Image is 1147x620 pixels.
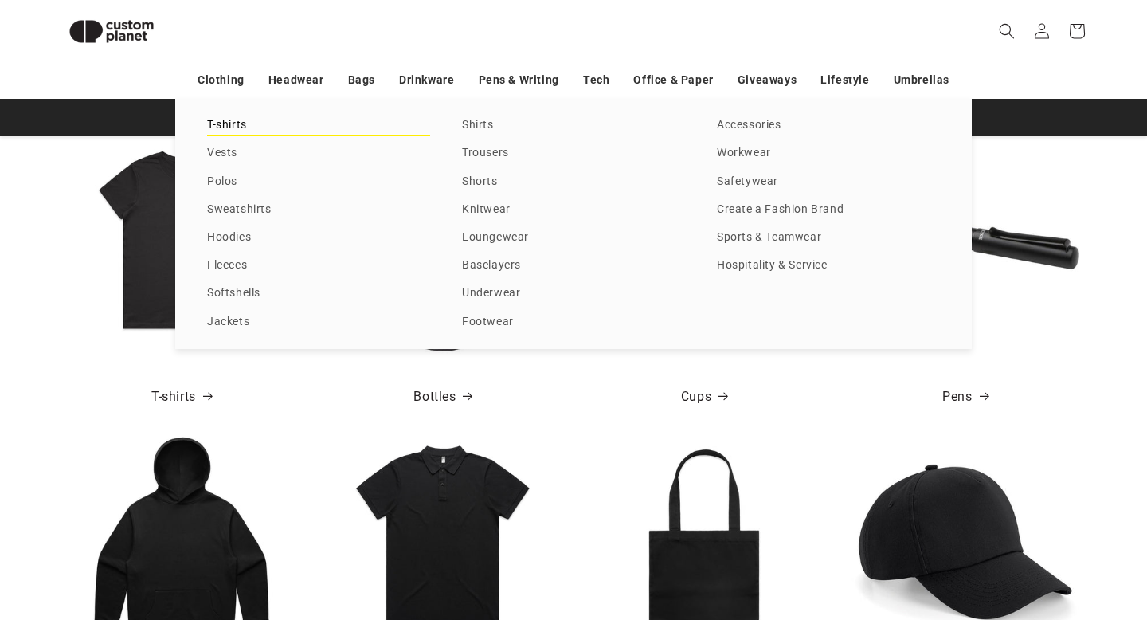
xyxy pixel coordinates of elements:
summary: Search [989,14,1024,49]
a: Pens & Writing [479,66,559,94]
a: Loungewear [462,227,685,249]
a: Headwear [268,66,324,94]
img: Custom Planet [56,6,167,57]
a: Jackets [207,312,430,333]
div: Widget chat [874,448,1147,620]
a: Sports & Teamwear [717,227,940,249]
a: Workwear [717,143,940,164]
a: Vests [207,143,430,164]
a: Baselayers [462,255,685,277]
a: Softshells [207,283,430,304]
a: Safetywear [717,171,940,193]
a: Shirts [462,115,685,136]
a: Giveaways [738,66,797,94]
a: Cups [681,386,727,409]
a: Pens [942,386,988,409]
iframe: Chat Widget [874,448,1147,620]
a: Trousers [462,143,685,164]
a: Shorts [462,171,685,193]
a: Bags [348,66,375,94]
a: Tech [583,66,609,94]
a: Hospitality & Service [717,255,940,277]
a: Hoodies [207,227,430,249]
a: Create a Fashion Brand [717,199,940,221]
a: Knitwear [462,199,685,221]
a: Office & Paper [633,66,713,94]
a: Bottles [413,386,472,409]
a: Lifestyle [820,66,869,94]
a: Polos [207,171,430,193]
a: Umbrellas [894,66,949,94]
a: T-shirts [151,386,212,409]
a: Clothing [198,66,245,94]
a: Accessories [717,115,940,136]
a: Drinkware [399,66,454,94]
a: Sweatshirts [207,199,430,221]
a: Footwear [462,312,685,333]
a: T-shirts [207,115,430,136]
a: Underwear [462,283,685,304]
a: Fleeces [207,255,430,277]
